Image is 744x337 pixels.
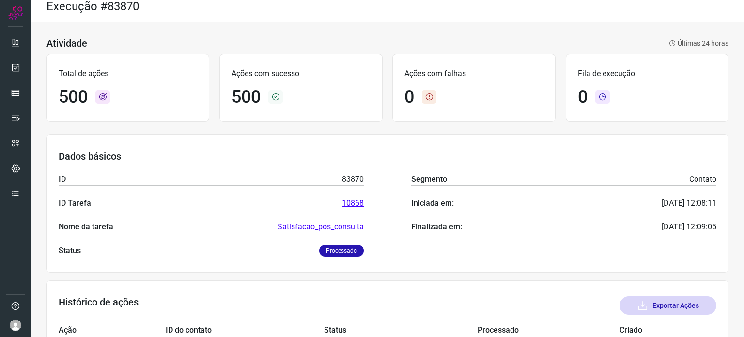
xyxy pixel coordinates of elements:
[59,68,197,80] p: Total de ações
[578,68,716,80] p: Fila de execução
[411,197,454,209] p: Iniciada em:
[342,197,364,209] a: 10868
[578,87,588,108] h1: 0
[689,174,716,185] p: Contato
[46,37,87,49] h3: Atividade
[232,87,261,108] h1: 500
[59,245,81,257] p: Status
[342,174,364,185] p: 83870
[319,245,364,257] p: Processado
[620,296,716,315] button: Exportar Ações
[411,221,462,233] p: Finalizada em:
[669,38,728,48] p: Últimas 24 horas
[404,68,543,80] p: Ações com falhas
[59,296,139,315] h3: Histórico de ações
[404,87,414,108] h1: 0
[59,174,66,185] p: ID
[59,87,88,108] h1: 500
[59,197,91,209] p: ID Tarefa
[10,320,21,331] img: avatar-user-boy.jpg
[278,221,364,233] a: Satisfacao_pos_consulta
[8,6,23,20] img: Logo
[59,221,113,233] p: Nome da tarefa
[662,221,716,233] p: [DATE] 12:09:05
[232,68,370,80] p: Ações com sucesso
[59,150,716,162] h3: Dados básicos
[411,174,447,185] p: Segmento
[662,197,716,209] p: [DATE] 12:08:11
